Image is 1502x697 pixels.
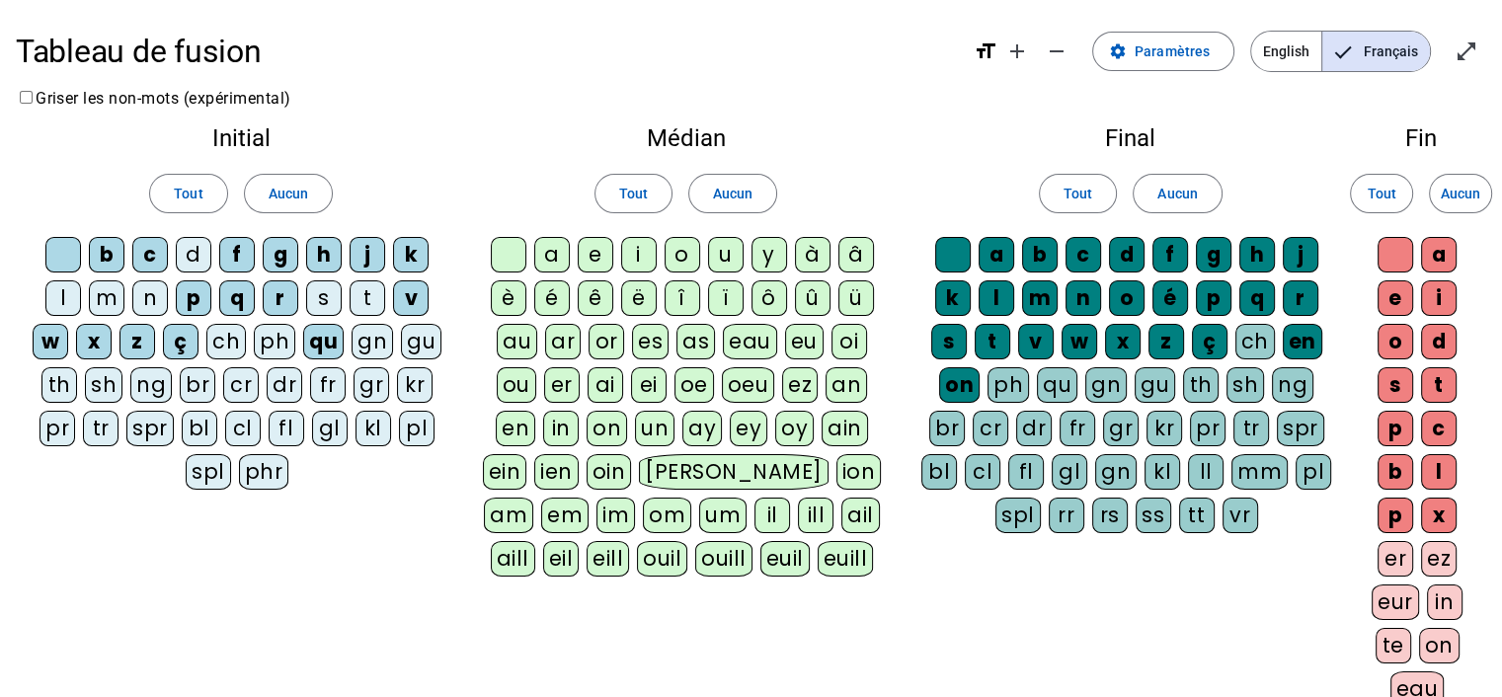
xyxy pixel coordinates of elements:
div: ch [1235,324,1275,359]
div: eau [723,324,777,359]
div: w [33,324,68,359]
div: on [1419,628,1460,663]
div: as [676,324,715,359]
button: Tout [1039,174,1117,213]
button: Tout [594,174,672,213]
div: ï [708,280,744,316]
div: ez [782,367,818,403]
div: p [1378,411,1413,446]
div: c [1066,237,1101,272]
div: pr [40,411,75,446]
div: ill [798,498,833,533]
button: Tout [1350,174,1413,213]
div: qu [303,324,344,359]
div: spl [186,454,231,490]
div: br [929,411,965,446]
div: e [1378,280,1413,316]
span: Aucun [713,182,752,205]
span: English [1251,32,1321,71]
div: é [1152,280,1188,316]
span: Aucun [269,182,308,205]
div: h [306,237,342,272]
div: cr [223,367,259,403]
div: bl [921,454,957,490]
div: ar [545,324,581,359]
div: dr [267,367,302,403]
div: phr [239,454,289,490]
div: m [89,280,124,316]
div: cl [965,454,1000,490]
div: y [751,237,787,272]
div: th [41,367,77,403]
div: ss [1136,498,1171,533]
div: gn [1095,454,1137,490]
div: s [306,280,342,316]
div: th [1183,367,1219,403]
div: pl [1296,454,1331,490]
div: kl [1145,454,1180,490]
button: Paramètres [1092,32,1234,71]
div: oe [674,367,714,403]
div: eil [543,541,580,577]
div: ph [988,367,1029,403]
div: au [497,324,537,359]
div: oeu [722,367,775,403]
div: mm [1231,454,1288,490]
div: rs [1092,498,1128,533]
div: f [1152,237,1188,272]
div: dr [1016,411,1052,446]
div: kr [1146,411,1182,446]
div: tr [1233,411,1269,446]
div: en [1283,324,1322,359]
div: l [1421,454,1457,490]
div: ng [1272,367,1313,403]
div: e [578,237,613,272]
div: v [1018,324,1054,359]
span: Tout [174,182,202,205]
div: spr [1277,411,1324,446]
button: Aucun [244,174,333,213]
div: s [931,324,967,359]
div: s [1378,367,1413,403]
div: ng [130,367,172,403]
h2: Initial [32,126,450,150]
div: oy [775,411,814,446]
div: v [393,280,429,316]
div: [PERSON_NAME] [639,454,828,490]
div: eill [587,541,629,577]
mat-icon: format_size [974,39,997,63]
div: ez [1421,541,1457,577]
button: Augmenter la taille de la police [997,32,1037,71]
div: aill [491,541,535,577]
div: am [484,498,533,533]
div: ay [682,411,722,446]
div: k [935,280,971,316]
div: ô [751,280,787,316]
div: or [589,324,624,359]
div: r [1283,280,1318,316]
div: n [132,280,168,316]
div: ain [822,411,868,446]
mat-button-toggle-group: Language selection [1250,31,1431,72]
div: a [1421,237,1457,272]
div: in [543,411,579,446]
div: on [587,411,627,446]
div: z [119,324,155,359]
mat-icon: add [1005,39,1029,63]
div: p [176,280,211,316]
div: b [89,237,124,272]
div: pl [399,411,435,446]
div: c [1421,411,1457,446]
mat-icon: open_in_full [1455,39,1478,63]
div: ç [1192,324,1227,359]
div: eur [1372,584,1419,620]
div: ch [206,324,246,359]
div: fl [269,411,304,446]
div: é [534,280,570,316]
div: tr [83,411,119,446]
div: te [1376,628,1411,663]
div: cr [973,411,1008,446]
span: Tout [619,182,648,205]
span: Paramètres [1135,39,1210,63]
div: ll [1188,454,1224,490]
